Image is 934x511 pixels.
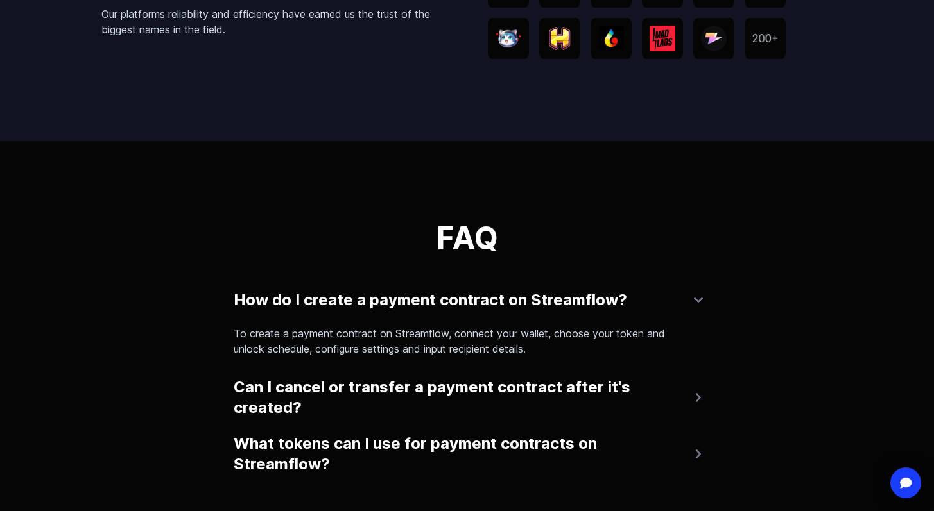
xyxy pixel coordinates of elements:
[234,372,701,423] button: Can I cancel or transfer a payment contract after it's created?
[701,26,727,51] img: Zeus
[234,428,701,480] button: What tokens can I use for payment contracts on Streamflow?
[101,6,447,37] p: Our platforms reliability and efficiency have earned us the trust of the biggest names in the field.
[496,29,521,48] img: WEN
[234,326,691,356] p: To create a payment contract on Streamflow, connect your wallet, choose your token and unlock sch...
[752,34,778,42] img: 200+
[890,467,921,498] div: Open Intercom Messenger
[234,223,701,254] h3: FAQ
[650,26,675,51] img: MadLads
[547,27,573,50] img: Honeyland
[234,285,701,315] button: How do I create a payment contract on Streamflow?
[598,26,624,51] img: Turbos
